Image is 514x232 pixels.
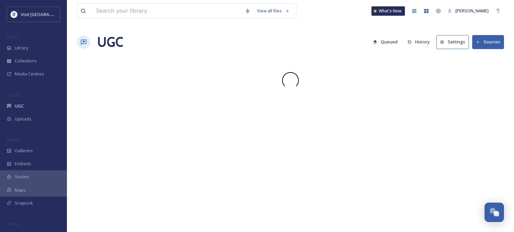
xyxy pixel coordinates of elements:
[15,148,33,154] span: Galleries
[436,35,469,49] button: Settings
[254,4,293,17] a: View all files
[15,161,31,167] span: Embeds
[93,4,242,18] input: Search your library
[15,103,24,109] span: UGC
[15,45,28,51] span: Library
[15,200,33,206] span: SnapLink
[370,35,401,48] button: Queued
[97,32,123,52] a: UGC
[15,71,44,77] span: Media Centres
[15,174,29,180] span: Stories
[455,8,489,14] span: [PERSON_NAME]
[21,11,73,17] span: Visit [GEOGRAPHIC_DATA]
[7,137,22,142] span: WIDGETS
[7,92,21,97] span: COLLECT
[485,203,504,222] button: Open Chat
[370,35,404,48] a: Queued
[15,187,26,193] span: Maps
[436,35,472,49] a: Settings
[444,4,492,17] a: [PERSON_NAME]
[7,34,18,39] span: MEDIA
[7,221,20,226] span: SOCIALS
[404,35,437,48] a: History
[15,58,37,64] span: Collections
[472,35,504,49] button: Sources
[371,6,405,16] a: What's New
[11,11,17,18] img: Untitled%20design%20%2897%29.png
[15,116,31,122] span: Uploads
[404,35,433,48] button: History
